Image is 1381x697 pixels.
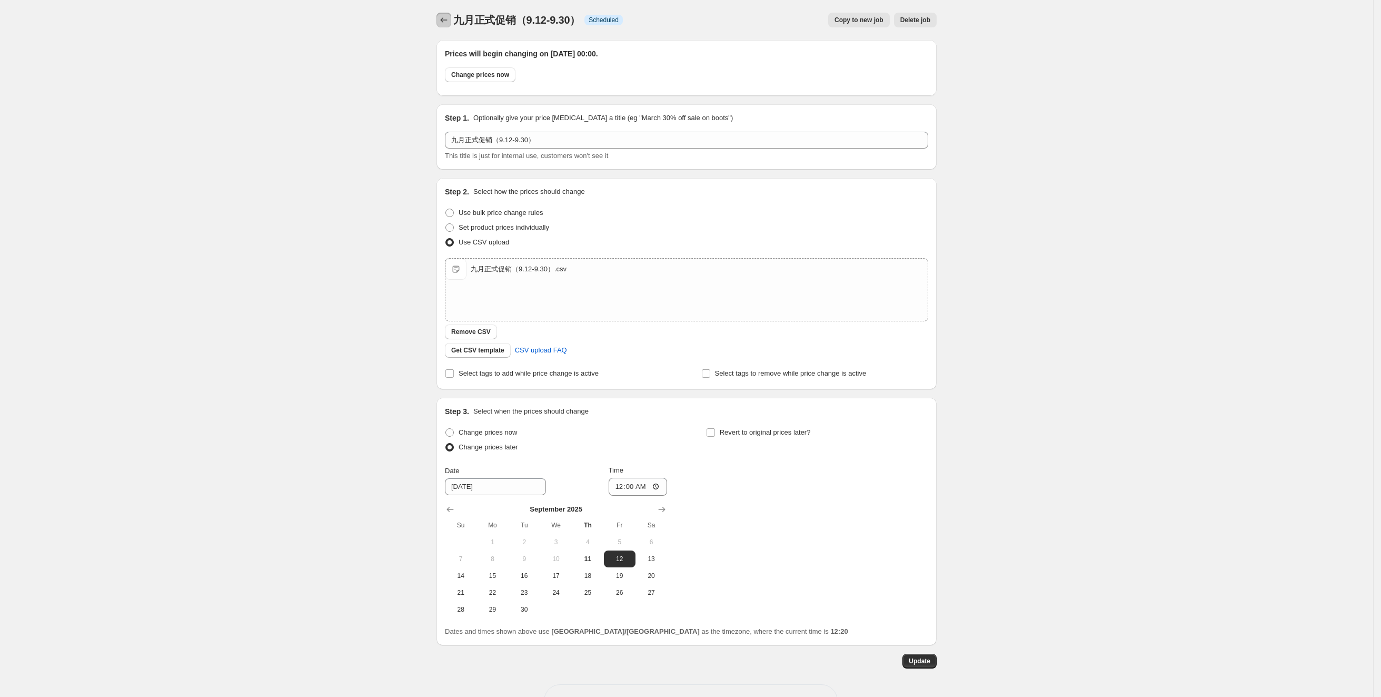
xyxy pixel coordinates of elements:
button: Change prices now [445,67,515,82]
h2: Step 1. [445,113,469,123]
button: Tuesday September 30 2025 [509,601,540,618]
button: Monday September 1 2025 [476,534,508,551]
span: We [544,521,568,529]
button: Sunday September 28 2025 [445,601,476,618]
input: 12:00 [609,478,668,496]
span: 30 [513,605,536,614]
span: 4 [576,538,599,546]
span: 8 [481,555,504,563]
button: Friday September 26 2025 [604,584,635,601]
span: 19 [608,572,631,580]
b: 12:20 [830,627,848,635]
span: Get CSV template [451,346,504,355]
button: Tuesday September 23 2025 [509,584,540,601]
button: Sunday September 21 2025 [445,584,476,601]
button: Saturday September 13 2025 [635,551,667,567]
button: Wednesday September 3 2025 [540,534,572,551]
button: Friday September 12 2025 [604,551,635,567]
span: 9 [513,555,536,563]
span: Select tags to add while price change is active [459,369,599,377]
span: Fr [608,521,631,529]
span: This title is just for internal use, customers won't see it [445,152,608,160]
span: Copy to new job [834,16,883,24]
span: 15 [481,572,504,580]
th: Monday [476,517,508,534]
span: 11 [576,555,599,563]
p: Select when the prices should change [473,406,589,417]
button: Sunday September 7 2025 [445,551,476,567]
button: Saturday September 27 2025 [635,584,667,601]
button: Tuesday September 16 2025 [509,567,540,584]
span: 13 [640,555,663,563]
span: 21 [449,588,472,597]
span: Su [449,521,472,529]
button: Monday September 29 2025 [476,601,508,618]
h2: Step 3. [445,406,469,417]
span: 1 [481,538,504,546]
h2: Prices will begin changing on [DATE] 00:00. [445,48,928,59]
button: Wednesday September 24 2025 [540,584,572,601]
span: Scheduled [589,16,619,24]
button: Wednesday September 17 2025 [540,567,572,584]
button: Update [902,654,937,669]
span: Dates and times shown above use as the timezone, where the current time is [445,627,848,635]
button: Wednesday September 10 2025 [540,551,572,567]
span: 2 [513,538,536,546]
span: 23 [513,588,536,597]
button: Sunday September 14 2025 [445,567,476,584]
input: 9/11/2025 [445,478,546,495]
button: Show next month, October 2025 [654,502,669,517]
span: Change prices now [459,428,517,436]
button: Tuesday September 2 2025 [509,534,540,551]
a: CSV upload FAQ [509,342,573,359]
span: Remove CSV [451,328,491,336]
button: Get CSV template [445,343,511,358]
button: Remove CSV [445,325,497,339]
span: Change prices now [451,71,509,79]
span: Select tags to remove while price change is active [715,369,867,377]
button: Thursday September 25 2025 [572,584,603,601]
button: Friday September 19 2025 [604,567,635,584]
span: Delete job [900,16,930,24]
input: 30% off holiday sale [445,132,928,149]
p: Optionally give your price [MEDICAL_DATA] a title (eg "March 30% off sale on boots") [473,113,733,123]
button: Copy to new job [828,13,890,27]
button: Friday September 5 2025 [604,534,635,551]
div: 九月正式促销（9.12-9.30）.csv [471,264,567,274]
span: 10 [544,555,568,563]
button: Saturday September 20 2025 [635,567,667,584]
button: Monday September 8 2025 [476,551,508,567]
th: Thursday [572,517,603,534]
span: 7 [449,555,472,563]
th: Friday [604,517,635,534]
button: Price change jobs [436,13,451,27]
span: Mo [481,521,504,529]
button: Tuesday September 9 2025 [509,551,540,567]
span: 3 [544,538,568,546]
span: Revert to original prices later? [720,428,811,436]
span: 17 [544,572,568,580]
span: Set product prices individually [459,223,549,231]
th: Wednesday [540,517,572,534]
button: Saturday September 6 2025 [635,534,667,551]
span: 29 [481,605,504,614]
h2: Step 2. [445,186,469,197]
button: Today Thursday September 11 2025 [572,551,603,567]
span: 5 [608,538,631,546]
span: Time [609,466,623,474]
span: 26 [608,588,631,597]
span: 20 [640,572,663,580]
span: Use bulk price change rules [459,209,543,217]
span: 27 [640,588,663,597]
span: 12 [608,555,631,563]
span: 16 [513,572,536,580]
button: Thursday September 4 2025 [572,534,603,551]
span: Update [909,657,930,665]
button: Monday September 15 2025 [476,567,508,584]
span: Th [576,521,599,529]
span: Sa [640,521,663,529]
button: Thursday September 18 2025 [572,567,603,584]
th: Tuesday [509,517,540,534]
th: Saturday [635,517,667,534]
span: Tu [513,521,536,529]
